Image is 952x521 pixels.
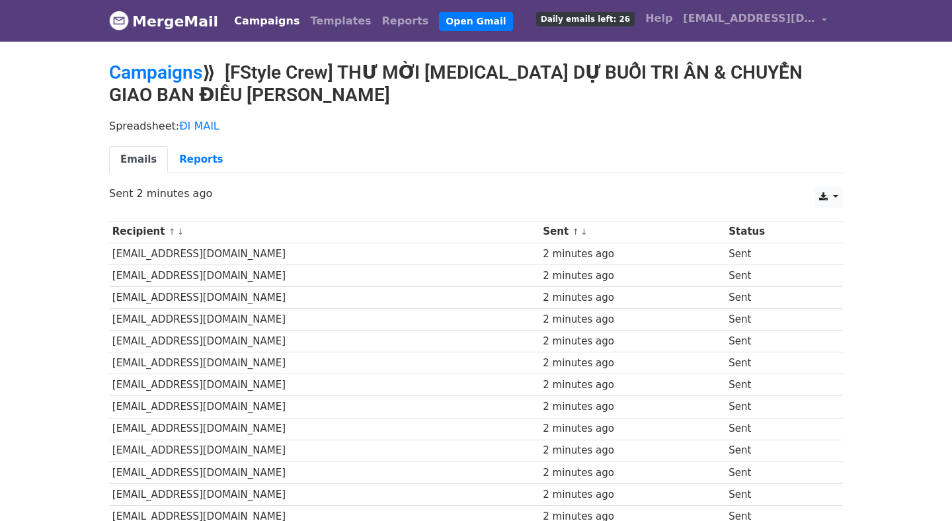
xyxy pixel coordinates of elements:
[177,227,184,237] a: ↓
[726,243,828,264] td: Sent
[543,247,722,262] div: 2 minutes ago
[109,11,129,30] img: MergeMail logo
[536,12,635,26] span: Daily emails left: 26
[543,443,722,458] div: 2 minutes ago
[109,119,843,133] p: Spreadsheet:
[109,483,539,505] td: [EMAIL_ADDRESS][DOMAIN_NAME]
[305,8,376,34] a: Templates
[109,286,539,308] td: [EMAIL_ADDRESS][DOMAIN_NAME]
[179,120,219,132] a: ĐI MAIL
[543,268,722,284] div: 2 minutes ago
[109,352,539,374] td: [EMAIL_ADDRESS][DOMAIN_NAME]
[169,227,176,237] a: ↑
[543,312,722,327] div: 2 minutes ago
[726,418,828,440] td: Sent
[726,374,828,396] td: Sent
[726,461,828,483] td: Sent
[109,396,539,418] td: [EMAIL_ADDRESS][DOMAIN_NAME]
[543,465,722,481] div: 2 minutes ago
[531,5,640,32] a: Daily emails left: 26
[109,309,539,331] td: [EMAIL_ADDRESS][DOMAIN_NAME]
[439,12,512,31] a: Open Gmail
[168,146,234,173] a: Reports
[726,309,828,331] td: Sent
[726,352,828,374] td: Sent
[678,5,832,36] a: [EMAIL_ADDRESS][DOMAIN_NAME]
[726,396,828,418] td: Sent
[726,221,828,243] th: Status
[726,331,828,352] td: Sent
[109,221,539,243] th: Recipient
[109,186,843,200] p: Sent 2 minutes ago
[109,7,218,35] a: MergeMail
[726,440,828,461] td: Sent
[109,440,539,461] td: [EMAIL_ADDRESS][DOMAIN_NAME]
[543,290,722,305] div: 2 minutes ago
[580,227,588,237] a: ↓
[109,61,202,83] a: Campaigns
[726,483,828,505] td: Sent
[109,264,539,286] td: [EMAIL_ADDRESS][DOMAIN_NAME]
[543,334,722,349] div: 2 minutes ago
[109,461,539,483] td: [EMAIL_ADDRESS][DOMAIN_NAME]
[109,374,539,396] td: [EMAIL_ADDRESS][DOMAIN_NAME]
[109,61,843,106] h2: ⟫ [FStyle Crew] THƯ MỜI [MEDICAL_DATA] DỰ BUỔI TRI ÂN & CHUYỂN GIAO BAN ĐIỀU [PERSON_NAME]
[539,221,725,243] th: Sent
[543,421,722,436] div: 2 minutes ago
[109,243,539,264] td: [EMAIL_ADDRESS][DOMAIN_NAME]
[640,5,678,32] a: Help
[543,399,722,415] div: 2 minutes ago
[229,8,305,34] a: Campaigns
[109,331,539,352] td: [EMAIL_ADDRESS][DOMAIN_NAME]
[543,356,722,371] div: 2 minutes ago
[543,487,722,502] div: 2 minutes ago
[109,146,168,173] a: Emails
[726,286,828,308] td: Sent
[543,378,722,393] div: 2 minutes ago
[377,8,434,34] a: Reports
[572,227,579,237] a: ↑
[726,264,828,286] td: Sent
[683,11,815,26] span: [EMAIL_ADDRESS][DOMAIN_NAME]
[109,418,539,440] td: [EMAIL_ADDRESS][DOMAIN_NAME]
